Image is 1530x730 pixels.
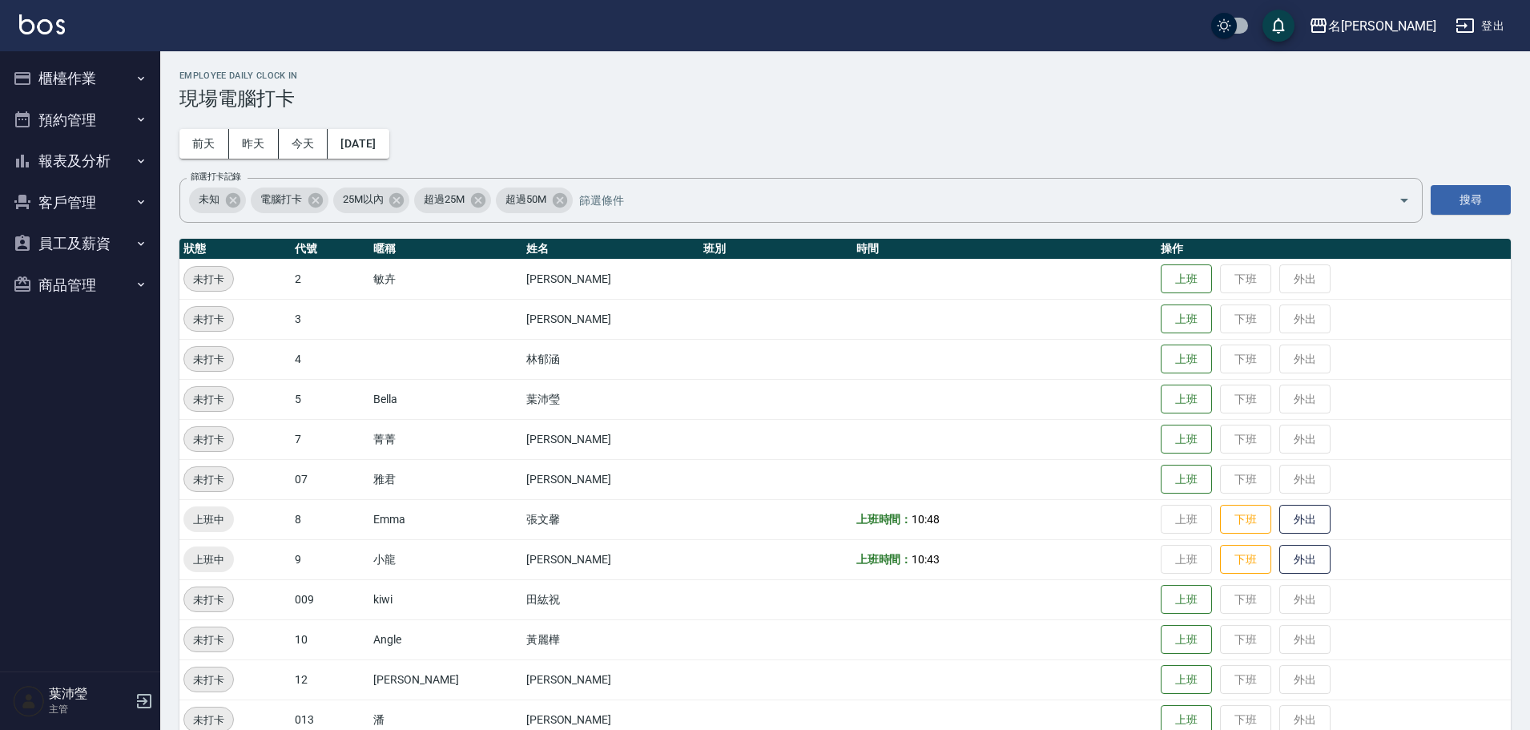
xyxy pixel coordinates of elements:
span: 上班中 [183,551,234,568]
button: 前天 [179,129,229,159]
td: 小龍 [369,539,521,579]
td: [PERSON_NAME] [522,419,700,459]
th: 代號 [291,239,370,260]
button: 名[PERSON_NAME] [1303,10,1443,42]
td: 黃麗樺 [522,619,700,659]
span: 未打卡 [184,591,233,608]
span: 超過25M [414,192,474,208]
b: 上班時間： [856,553,912,566]
button: Open [1391,188,1417,213]
span: 未打卡 [184,672,233,688]
button: 上班 [1161,385,1212,414]
div: 25M以內 [333,188,410,213]
input: 篩選條件 [575,186,1371,214]
td: 12 [291,659,370,700]
div: 名[PERSON_NAME] [1328,16,1436,36]
span: 未打卡 [184,351,233,368]
span: 未打卡 [184,311,233,328]
button: 上班 [1161,345,1212,374]
button: 今天 [279,129,328,159]
div: 超過50M [496,188,573,213]
button: 櫃檯作業 [6,58,154,99]
th: 姓名 [522,239,700,260]
p: 主管 [49,702,131,716]
span: 未打卡 [184,631,233,648]
span: 未打卡 [184,431,233,448]
td: 4 [291,339,370,379]
button: 上班 [1161,264,1212,294]
td: [PERSON_NAME] [522,259,700,299]
button: 上班 [1161,305,1212,334]
td: 10 [291,619,370,659]
button: 外出 [1279,545,1331,575]
span: 未打卡 [184,712,233,728]
h5: 葉沛瑩 [49,686,131,702]
td: [PERSON_NAME] [522,659,700,700]
button: 上班 [1161,465,1212,494]
td: 7 [291,419,370,459]
b: 上班時間： [856,513,912,526]
span: 電腦打卡 [251,192,312,208]
th: 狀態 [179,239,291,260]
label: 篩選打卡記錄 [191,171,241,183]
button: save [1262,10,1294,42]
div: 電腦打卡 [251,188,328,213]
td: Angle [369,619,521,659]
td: Emma [369,499,521,539]
span: 未知 [189,192,229,208]
h3: 現場電腦打卡 [179,87,1511,110]
td: Bella [369,379,521,419]
button: 員工及薪資 [6,223,154,264]
span: 超過50M [496,192,556,208]
span: 25M以內 [333,192,393,208]
span: 未打卡 [184,271,233,288]
td: 葉沛瑩 [522,379,700,419]
span: 10:43 [912,553,940,566]
td: 田紘祝 [522,579,700,619]
span: 未打卡 [184,391,233,408]
th: 操作 [1157,239,1511,260]
td: kiwi [369,579,521,619]
span: 未打卡 [184,471,233,488]
button: 上班 [1161,625,1212,655]
img: Person [13,685,45,717]
h2: Employee Daily Clock In [179,71,1511,81]
td: 9 [291,539,370,579]
td: 2 [291,259,370,299]
button: 搜尋 [1431,185,1511,215]
div: 超過25M [414,188,491,213]
th: 時間 [852,239,1158,260]
td: 009 [291,579,370,619]
td: 5 [291,379,370,419]
button: 上班 [1161,425,1212,454]
td: [PERSON_NAME] [522,539,700,579]
button: 客戶管理 [6,182,154,224]
button: 報表及分析 [6,140,154,182]
td: 敏卉 [369,259,521,299]
td: 8 [291,499,370,539]
td: 林郁涵 [522,339,700,379]
button: 昨天 [229,129,279,159]
button: 外出 [1279,505,1331,534]
button: [DATE] [328,129,389,159]
span: 上班中 [183,511,234,528]
button: 上班 [1161,585,1212,615]
td: [PERSON_NAME] [522,299,700,339]
button: 下班 [1220,505,1271,534]
td: [PERSON_NAME] [369,659,521,700]
button: 下班 [1220,545,1271,575]
img: Logo [19,14,65,34]
td: 07 [291,459,370,499]
th: 暱稱 [369,239,521,260]
td: 3 [291,299,370,339]
td: 張文馨 [522,499,700,539]
div: 未知 [189,188,246,213]
th: 班別 [699,239,852,260]
button: 預約管理 [6,99,154,141]
td: [PERSON_NAME] [522,459,700,499]
td: 菁菁 [369,419,521,459]
span: 10:48 [912,513,940,526]
button: 登出 [1449,11,1511,41]
td: 雅君 [369,459,521,499]
button: 上班 [1161,665,1212,695]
